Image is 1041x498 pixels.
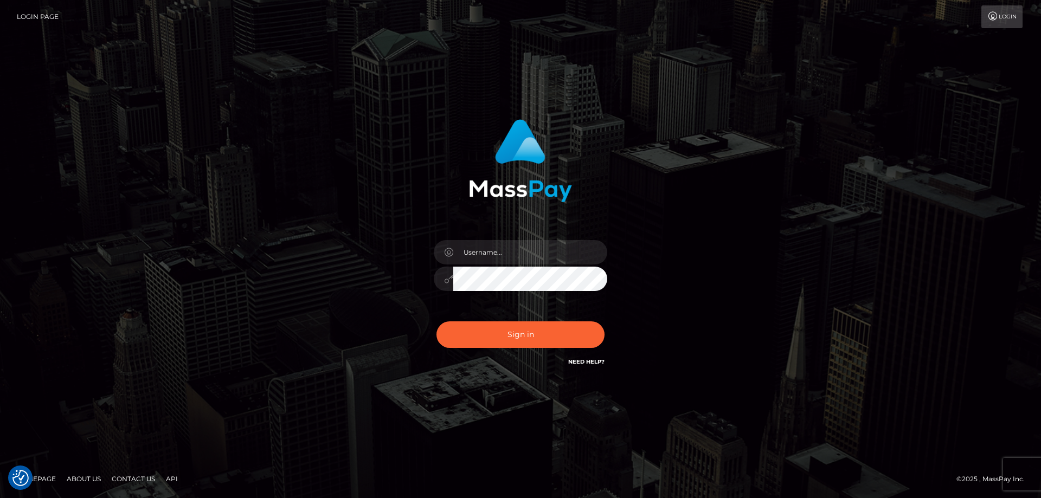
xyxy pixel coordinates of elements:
[453,240,607,264] input: Username...
[12,470,60,487] a: Homepage
[62,470,105,487] a: About Us
[107,470,159,487] a: Contact Us
[162,470,182,487] a: API
[17,5,59,28] a: Login Page
[469,119,572,202] img: MassPay Login
[12,470,29,486] img: Revisit consent button
[956,473,1033,485] div: © 2025 , MassPay Inc.
[12,470,29,486] button: Consent Preferences
[981,5,1023,28] a: Login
